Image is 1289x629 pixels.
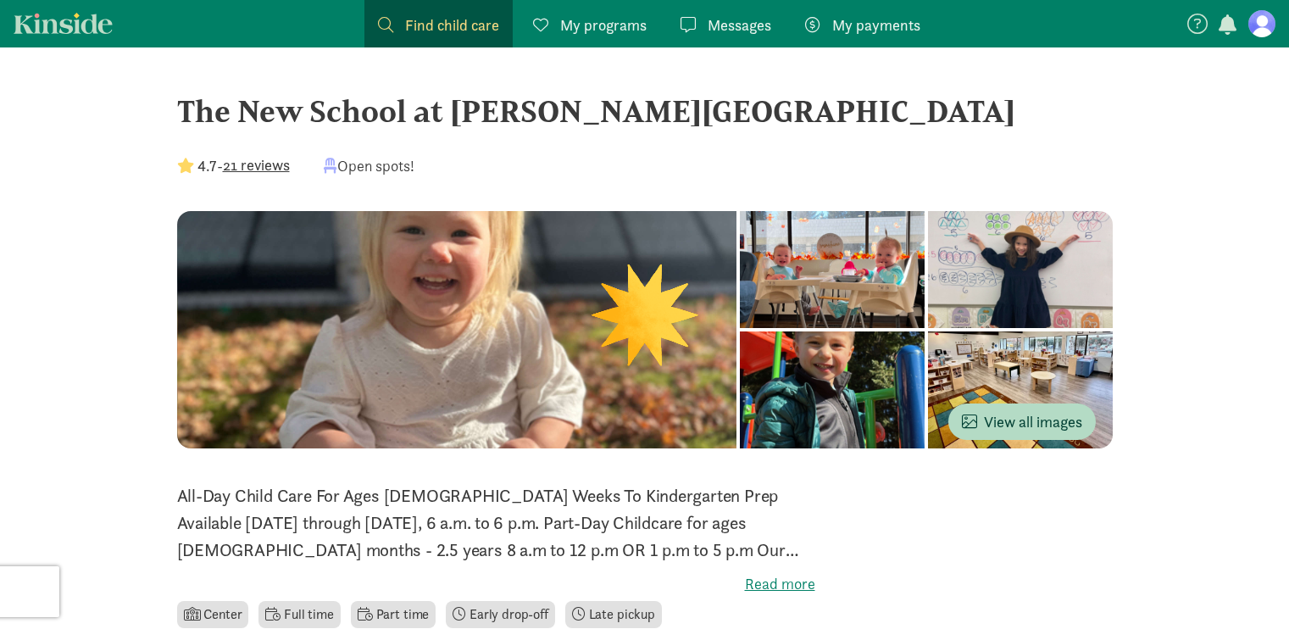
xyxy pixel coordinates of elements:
span: Messages [708,14,771,36]
span: My payments [832,14,920,36]
span: My programs [560,14,647,36]
p: All-Day Child Care For Ages [DEMOGRAPHIC_DATA] Weeks To Kindergarten Prep Available [DATE] throug... [177,482,815,564]
button: 21 reviews [223,153,290,176]
div: - [177,154,290,177]
strong: 4.7 [197,156,217,175]
li: Early drop-off [446,601,555,628]
li: Center [177,601,249,628]
button: View all images [948,404,1096,440]
div: The New School at [PERSON_NAME][GEOGRAPHIC_DATA] [177,88,1113,134]
div: Open spots! [324,154,414,177]
span: View all images [962,410,1082,433]
span: Find child care [405,14,499,36]
label: Read more [177,574,815,594]
li: Late pickup [565,601,662,628]
li: Full time [258,601,340,628]
li: Part time [351,601,436,628]
a: Kinside [14,13,113,34]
